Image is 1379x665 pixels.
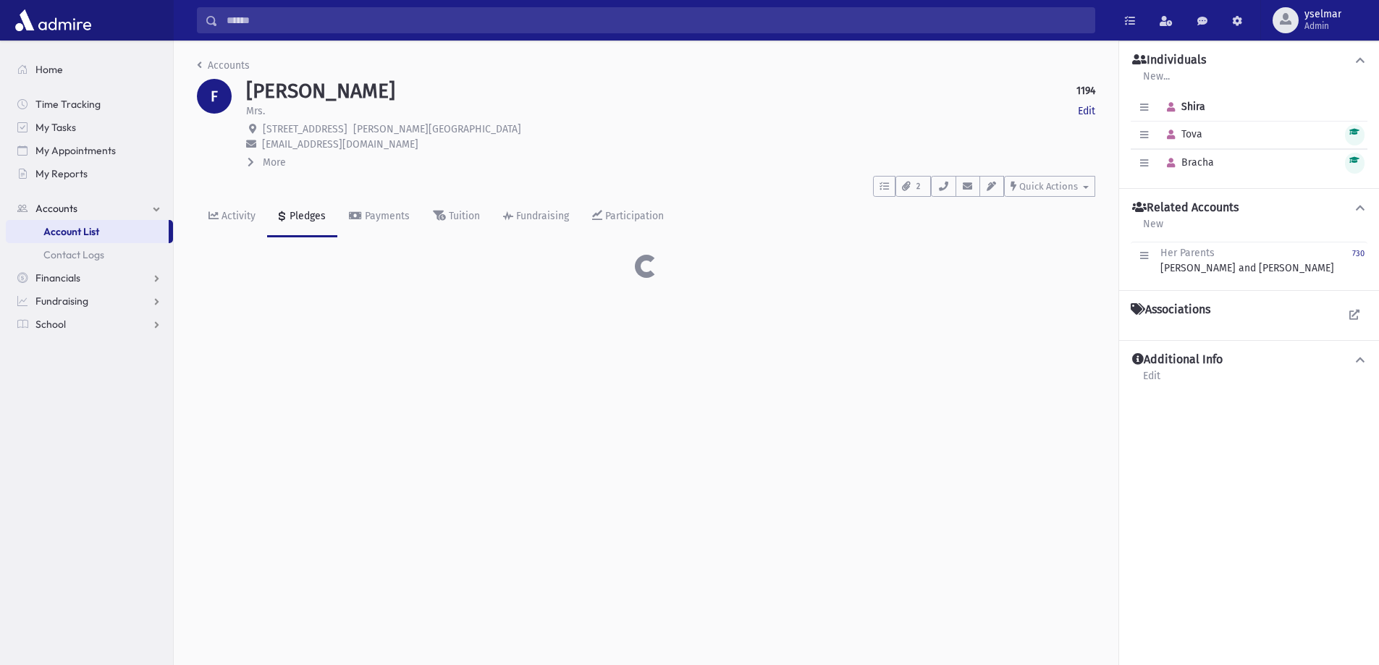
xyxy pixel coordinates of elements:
a: Account List [6,220,169,243]
button: Individuals [1131,53,1367,68]
span: Time Tracking [35,98,101,111]
span: Her Parents [1160,247,1215,259]
a: My Tasks [6,116,173,139]
a: Payments [337,197,421,237]
a: Home [6,58,173,81]
span: 2 [912,180,924,193]
a: Pledges [267,197,337,237]
a: Edit [1142,368,1161,394]
span: School [35,318,66,331]
div: [PERSON_NAME] and [PERSON_NAME] [1160,245,1334,276]
a: New [1142,216,1164,242]
div: Pledges [287,210,326,222]
nav: breadcrumb [197,58,250,79]
span: My Appointments [35,144,116,157]
strong: 1194 [1076,83,1095,98]
a: Accounts [6,197,173,220]
span: Quick Actions [1019,181,1078,192]
span: Account List [43,225,99,238]
a: Contact Logs [6,243,173,266]
span: Shira [1160,101,1205,113]
div: Activity [219,210,256,222]
h4: Individuals [1132,53,1206,68]
span: [EMAIL_ADDRESS][DOMAIN_NAME] [262,138,418,151]
a: New... [1142,68,1171,94]
h1: [PERSON_NAME] [246,79,395,103]
span: Accounts [35,202,77,215]
span: yselmar [1304,9,1341,20]
a: Financials [6,266,173,289]
span: Home [35,63,63,76]
span: Bracha [1160,156,1214,169]
p: Mrs. [246,103,265,119]
button: More [246,155,287,170]
a: Time Tracking [6,93,173,116]
h4: Additional Info [1132,352,1223,368]
button: 2 [895,176,931,197]
a: Participation [581,197,675,237]
div: Tuition [446,210,480,222]
span: My Reports [35,167,88,180]
span: Admin [1304,20,1341,32]
span: Tova [1160,128,1202,140]
a: Fundraising [6,289,173,313]
div: F [197,79,232,114]
span: [PERSON_NAME][GEOGRAPHIC_DATA] [353,123,521,135]
span: My Tasks [35,121,76,134]
a: My Appointments [6,139,173,162]
a: Activity [197,197,267,237]
div: Payments [362,210,410,222]
a: 730 [1352,245,1365,276]
button: Quick Actions [1004,176,1095,197]
span: Fundraising [35,295,88,308]
a: Edit [1078,103,1095,119]
a: Fundraising [492,197,581,237]
span: Contact Logs [43,248,104,261]
a: Accounts [197,59,250,72]
span: [STREET_ADDRESS] [263,123,347,135]
input: Search [218,7,1095,33]
a: My Reports [6,162,173,185]
button: Related Accounts [1131,200,1367,216]
span: More [263,156,286,169]
small: 730 [1352,249,1365,258]
h4: Associations [1131,302,1210,317]
span: Financials [35,271,80,284]
div: Fundraising [513,210,569,222]
button: Additional Info [1131,352,1367,368]
a: Tuition [421,197,492,237]
div: Participation [602,210,664,222]
a: School [6,313,173,336]
img: AdmirePro [12,6,95,35]
h4: Related Accounts [1132,200,1239,216]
